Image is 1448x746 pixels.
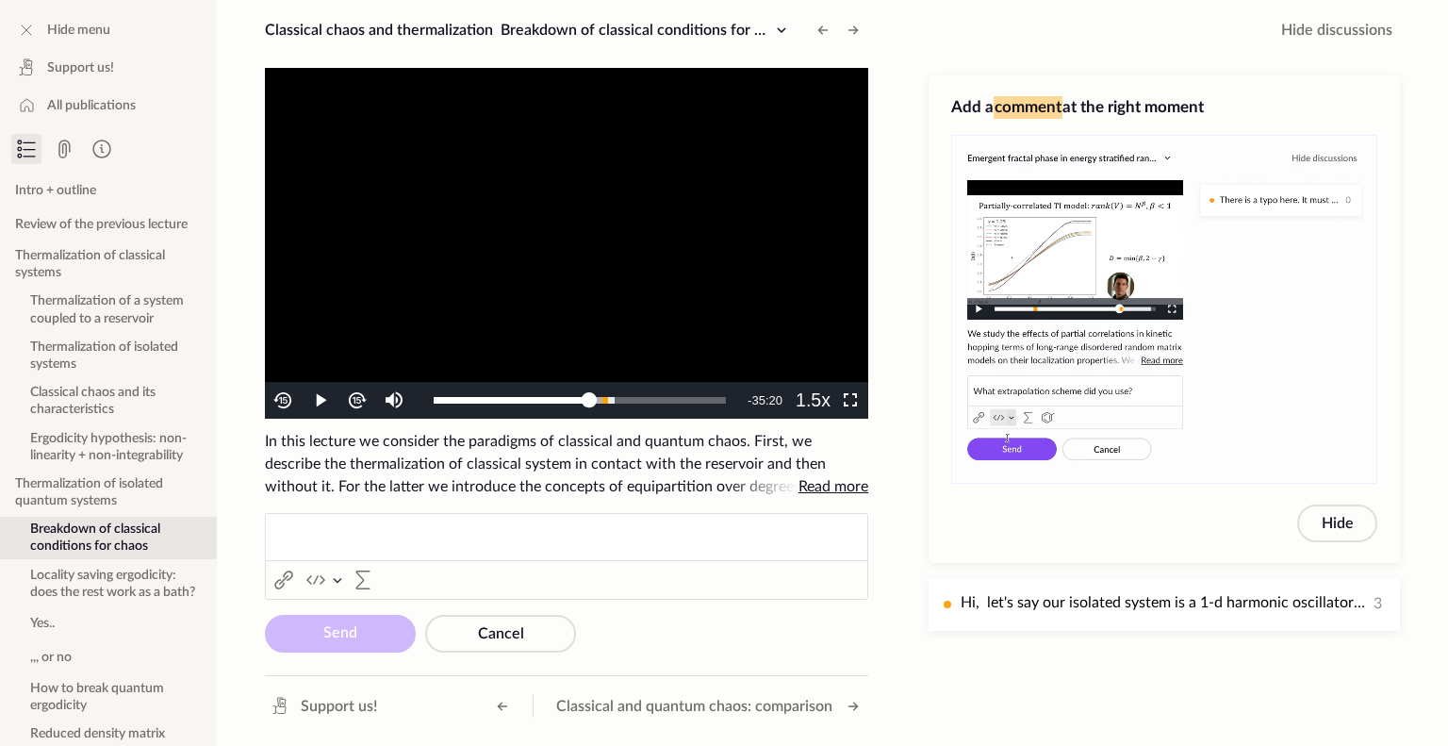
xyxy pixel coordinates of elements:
[301,695,377,718] span: Support us!
[47,58,114,77] span: Support us!
[375,382,412,419] button: Mute
[798,479,868,494] span: Read more
[272,390,294,411] img: back
[257,15,800,45] button: Classical chaos and thermalizationBreakdown of classical conditions for chaos
[323,625,357,640] span: Send
[1297,505,1377,542] button: Hide
[265,23,493,38] span: Classical chaos and thermalization
[266,561,867,599] div: Editor toolbar
[549,691,868,721] button: Classical and quantum chaos: comparison
[501,23,793,38] span: Breakdown of classical conditions for chaos
[994,96,1062,119] span: comment
[266,514,867,561] div: Rich Text Editor, main
[1281,19,1392,41] span: Hide discussions
[47,96,136,115] span: All publications
[425,615,576,653] button: Cancel
[434,397,726,404] div: Progress Bar
[748,393,751,407] span: -
[795,382,831,419] button: Playback Rate
[831,382,868,419] button: Fullscreen
[478,626,524,641] span: Cancel
[47,21,110,40] span: Hide menu
[302,382,338,419] button: Play
[929,578,1400,631] button: Hi, let's say our isolated system is a 1-d harmonic oscillator with total energy $\hbar w$ . We w...
[265,430,868,498] span: In this lecture we consider the paradigms of classical and quantum chaos. First, we describe the ...
[751,393,782,407] span: 35:20
[556,695,832,718] span: Classical and quantum chaos: comparison
[265,68,868,419] div: Video Player
[265,615,416,653] button: Send
[261,691,385,721] a: Support us!
[961,591,1366,615] p: Hi, let's say our isolated system is a 1-d harmonic oscillator with total energy $\hbar w$ . We w...
[346,390,368,411] img: forth
[951,96,1377,119] h3: Add a at the right moment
